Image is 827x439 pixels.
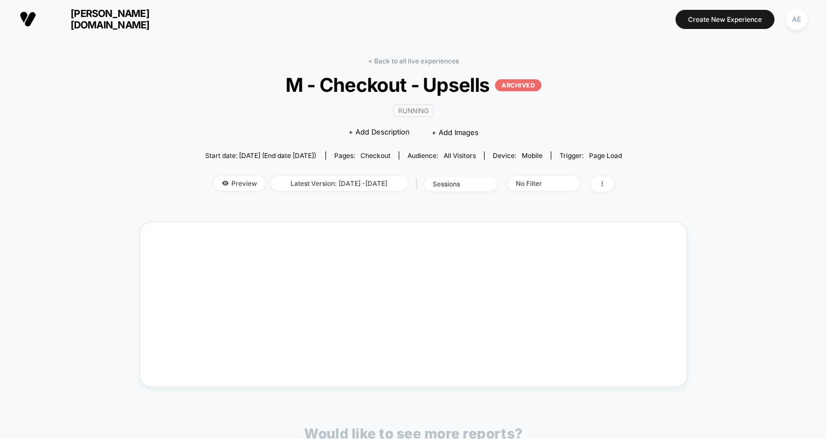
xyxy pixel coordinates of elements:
button: [PERSON_NAME][DOMAIN_NAME] [16,7,179,31]
p: ARCHIVED [495,79,541,91]
span: All Visitors [444,151,476,160]
div: Pages: [334,151,391,160]
div: Audience: [407,151,476,160]
img: Visually logo [20,11,36,27]
span: Device: [484,151,551,160]
div: No Filter [516,179,560,188]
span: RUNNING [393,104,434,117]
span: Preview [214,176,265,191]
span: Latest Version: [DATE] - [DATE] [271,176,407,191]
button: Create New Experience [675,10,774,29]
span: + Add Description [348,127,410,138]
span: + Add Images [432,128,479,137]
div: Trigger: [560,151,622,160]
span: checkout [360,151,391,160]
span: [PERSON_NAME][DOMAIN_NAME] [44,8,176,31]
span: M - Checkout - Upsells [226,73,601,96]
span: Page Load [589,151,622,160]
span: Start date: [DATE] (End date [DATE]) [205,151,316,160]
button: AE [783,8,811,31]
div: AE [786,9,807,30]
div: sessions [433,180,476,188]
a: < Back to all live experiences [368,57,459,65]
span: | [413,176,424,192]
span: mobile [522,151,543,160]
